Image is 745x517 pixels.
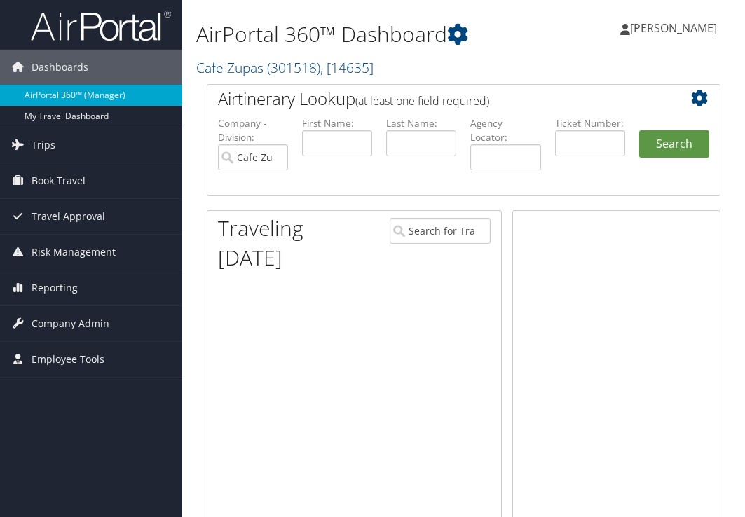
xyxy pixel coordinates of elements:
[32,306,109,341] span: Company Admin
[32,342,104,377] span: Employee Tools
[639,130,709,158] button: Search
[196,20,553,49] h1: AirPortal 360™ Dashboard
[218,214,369,273] h1: Traveling [DATE]
[620,7,731,49] a: [PERSON_NAME]
[302,116,372,130] label: First Name:
[32,235,116,270] span: Risk Management
[386,116,456,130] label: Last Name:
[31,9,171,42] img: airportal-logo.png
[630,20,717,36] span: [PERSON_NAME]
[32,50,88,85] span: Dashboards
[390,218,491,244] input: Search for Traveler
[196,58,374,77] a: Cafe Zupas
[218,116,288,145] label: Company - Division:
[218,87,667,111] h2: Airtinerary Lookup
[267,58,320,77] span: ( 301518 )
[355,93,489,109] span: (at least one field required)
[32,163,86,198] span: Book Travel
[32,199,105,234] span: Travel Approval
[32,270,78,305] span: Reporting
[555,116,625,130] label: Ticket Number:
[470,116,540,145] label: Agency Locator:
[32,127,55,163] span: Trips
[320,58,374,77] span: , [ 14635 ]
